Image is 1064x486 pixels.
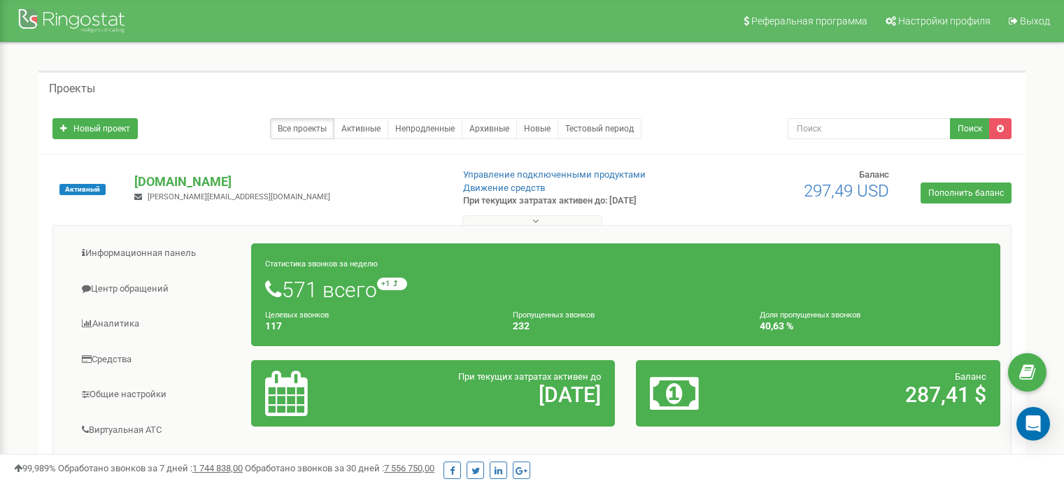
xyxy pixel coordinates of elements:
[192,463,243,473] u: 1 744 838,00
[1016,407,1050,441] div: Open Intercom Messenger
[516,118,558,139] a: Новые
[388,118,462,139] a: Непродленные
[265,310,329,320] small: Целевых звонков
[59,184,106,195] span: Активный
[64,236,252,271] a: Информационная панель
[64,272,252,306] a: Центр обращений
[513,321,739,331] h4: 232
[377,278,407,290] small: +1
[804,181,889,201] span: 297,49 USD
[64,448,252,483] a: Сквозная аналитика
[64,307,252,341] a: Аналитика
[458,371,601,382] span: При текущих затратах активен до
[463,183,545,193] a: Движение средств
[384,463,434,473] u: 7 556 750,00
[751,15,867,27] span: Реферальная программа
[49,83,95,95] h5: Проекты
[950,118,990,139] button: Поиск
[58,463,243,473] span: Обработано звонков за 7 дней :
[64,413,252,448] a: Виртуальная АТС
[921,183,1012,203] a: Пополнить баланс
[14,463,56,473] span: 99,989%
[245,463,434,473] span: Обработано звонков за 30 дней :
[760,321,986,331] h4: 40,63 %
[463,194,687,208] p: При текущих затратах активен до: [DATE]
[52,118,138,139] a: Новый проект
[898,15,991,27] span: Настройки профиля
[265,259,378,269] small: Статистика звонков за неделю
[64,378,252,412] a: Общие настройки
[265,278,986,301] h1: 571 всего
[760,310,860,320] small: Доля пропущенных звонков
[265,321,492,331] h4: 117
[134,173,440,191] p: [DOMAIN_NAME]
[64,343,252,377] a: Средства
[788,118,951,139] input: Поиск
[270,118,334,139] a: Все проекты
[334,118,388,139] a: Активные
[955,371,986,382] span: Баланс
[148,192,330,201] span: [PERSON_NAME][EMAIL_ADDRESS][DOMAIN_NAME]
[558,118,641,139] a: Тестовый период
[769,383,986,406] h2: 287,41 $
[513,310,595,320] small: Пропущенных звонков
[463,169,646,180] a: Управление подключенными продуктами
[1020,15,1050,27] span: Выход
[462,118,517,139] a: Архивные
[384,383,601,406] h2: [DATE]
[859,169,889,180] span: Баланс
